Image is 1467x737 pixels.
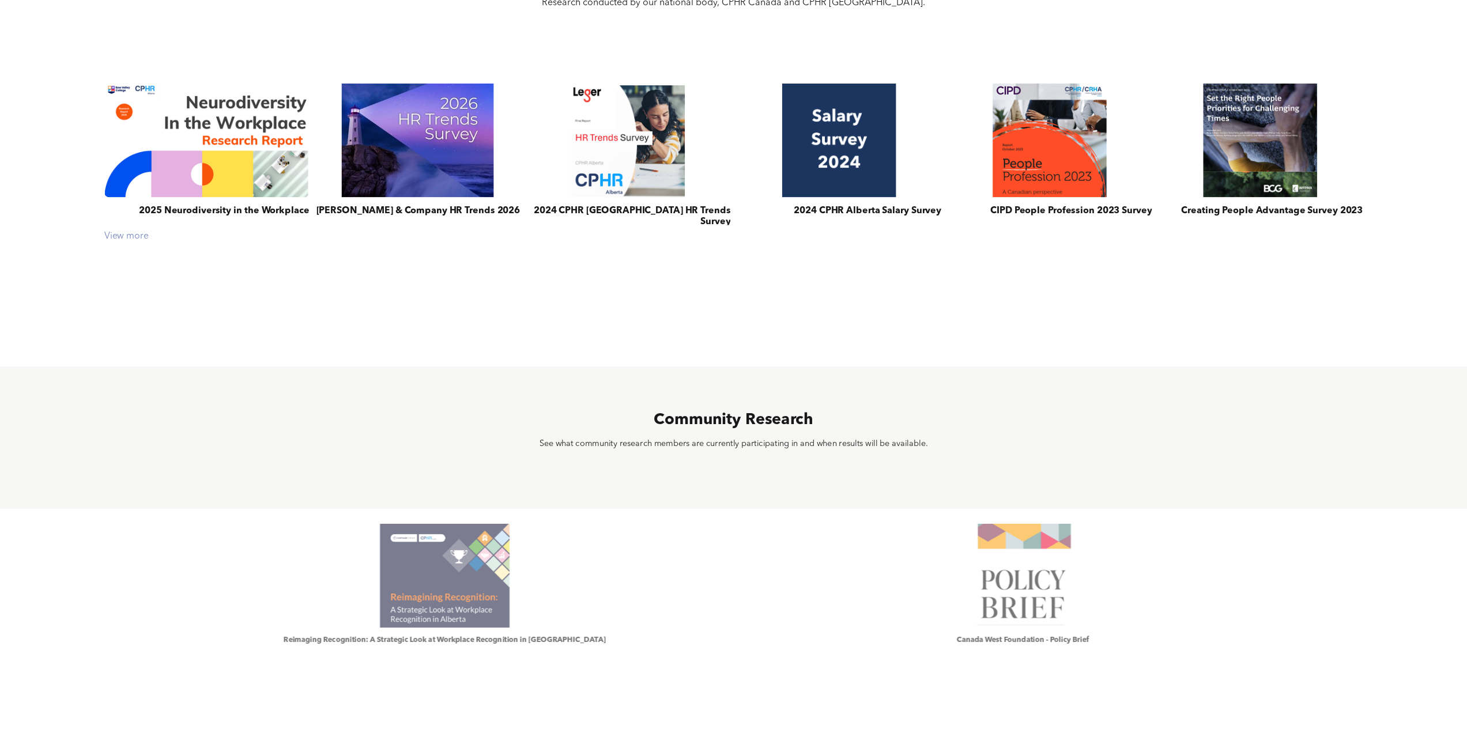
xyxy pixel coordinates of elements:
h3: Creating People Advantage Survey 2023 [1181,206,1363,217]
h3: CIPD People Profession 2023 Survey [990,206,1152,217]
h3: 2024 CPHR Alberta Salary Survey [794,206,941,217]
h3: Canada West Foundation - Policy Brief [956,636,1089,644]
h3: 2024 CPHR [GEOGRAPHIC_DATA] HR Trends Survey [526,206,731,228]
h3: [PERSON_NAME] & Company HR Trends 2026 [316,206,520,217]
h3: 2025 Neurodiversity in the Workplace [139,206,309,217]
span: See what community research members are currently participating in and when results will be avail... [540,440,927,448]
span: Community Research [654,412,813,428]
h3: Reimaging Recognition: A Strategic Look at Workplace Recognition in [GEOGRAPHIC_DATA] [284,636,606,644]
div: View more [99,231,1368,242]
